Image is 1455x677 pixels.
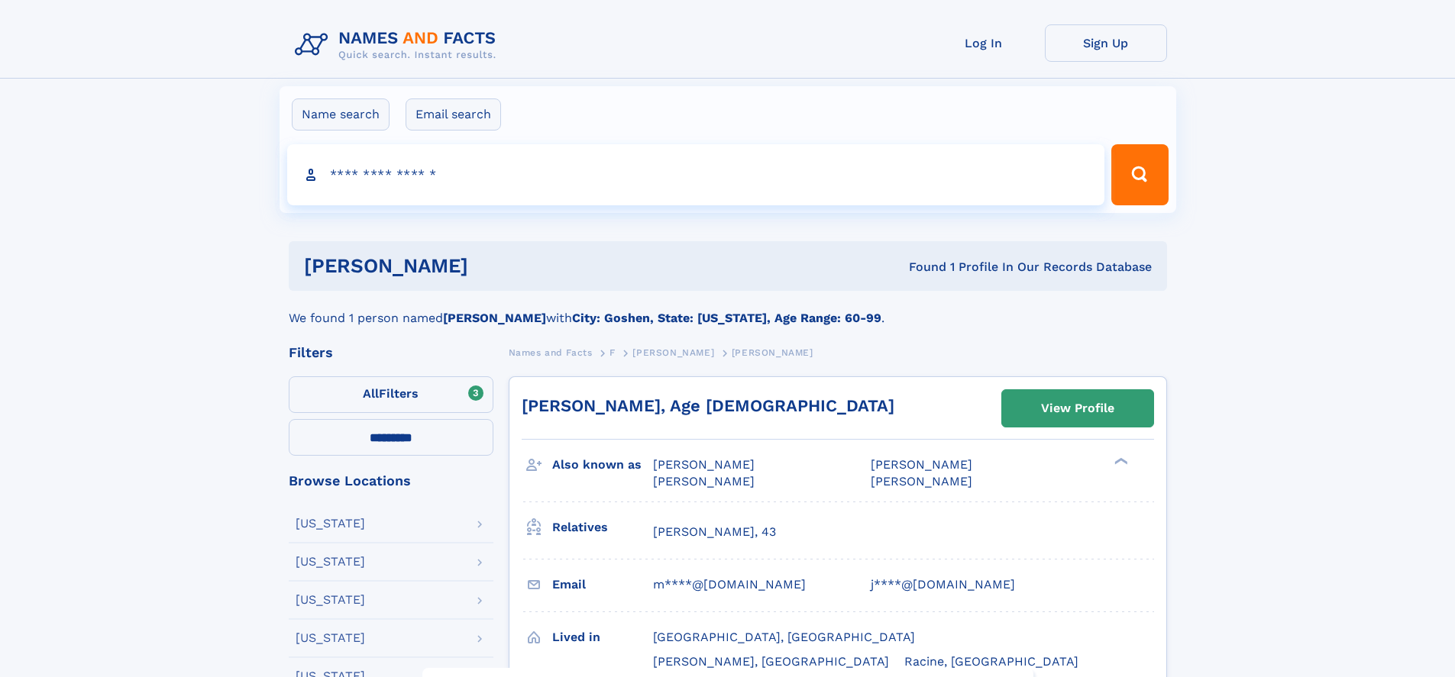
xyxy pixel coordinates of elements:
[552,624,653,650] h3: Lived in
[1111,144,1168,205] button: Search Button
[296,556,365,568] div: [US_STATE]
[609,347,616,358] span: F
[304,256,689,276] h1: [PERSON_NAME]
[522,396,894,415] a: [PERSON_NAME], Age [DEMOGRAPHIC_DATA]
[289,376,493,413] label: Filters
[292,98,390,131] label: Name search
[871,457,972,472] span: [PERSON_NAME]
[1111,456,1129,466] div: ❯
[688,259,1152,276] div: Found 1 Profile In Our Records Database
[653,630,915,644] span: [GEOGRAPHIC_DATA], [GEOGRAPHIC_DATA]
[732,347,813,358] span: [PERSON_NAME]
[289,24,509,66] img: Logo Names and Facts
[406,98,501,131] label: Email search
[287,144,1105,205] input: search input
[653,457,755,472] span: [PERSON_NAME]
[923,24,1045,62] a: Log In
[572,311,881,325] b: City: Goshen, State: [US_STATE], Age Range: 60-99
[653,524,776,540] a: [PERSON_NAME], 43
[289,346,493,359] div: Filters
[904,654,1078,669] span: Racine, [GEOGRAPHIC_DATA]
[632,347,714,358] span: [PERSON_NAME]
[289,474,493,488] div: Browse Locations
[296,594,365,606] div: [US_STATE]
[609,343,616,362] a: F
[1041,391,1114,426] div: View Profile
[296,632,365,644] div: [US_STATE]
[871,474,972,488] span: [PERSON_NAME]
[632,343,714,362] a: [PERSON_NAME]
[443,311,546,325] b: [PERSON_NAME]
[363,386,379,401] span: All
[653,474,755,488] span: [PERSON_NAME]
[653,654,889,669] span: [PERSON_NAME], [GEOGRAPHIC_DATA]
[1002,390,1153,427] a: View Profile
[1045,24,1167,62] a: Sign Up
[552,452,653,478] h3: Also known as
[509,343,593,362] a: Names and Facts
[289,291,1167,327] div: We found 1 person named with .
[296,517,365,530] div: [US_STATE]
[552,572,653,598] h3: Email
[552,514,653,540] h3: Relatives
